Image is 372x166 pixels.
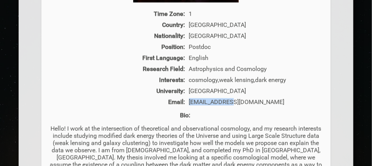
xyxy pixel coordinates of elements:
div: Research Field: [49,65,187,73]
div: Email: [49,98,187,106]
div: [GEOGRAPHIC_DATA] [187,21,323,28]
div: First Language: [49,54,187,62]
div: University: [49,87,187,95]
div: Postdoc [187,43,323,51]
p: Bio: [49,112,323,119]
div: Time Zone: [49,10,187,17]
div: [GEOGRAPHIC_DATA] [187,87,323,95]
div: Country: [49,21,187,28]
div: Nationality: [49,32,187,40]
div: Astrophysics and Cosmology [187,65,323,73]
div: 1 [187,10,323,17]
div: [EMAIL_ADDRESS][DOMAIN_NAME] [187,98,323,106]
div: cosmology,weak lensing,dark energy [187,76,323,84]
div: Interests: [49,76,187,84]
div: English [187,54,323,62]
div: Position: [49,43,187,51]
div: [GEOGRAPHIC_DATA] [187,32,323,40]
